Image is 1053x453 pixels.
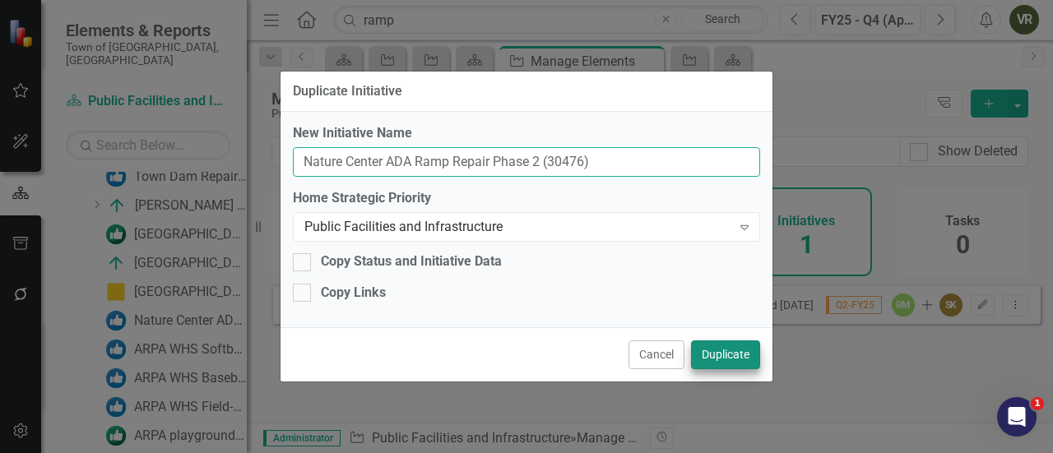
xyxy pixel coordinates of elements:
iframe: Intercom live chat [997,397,1037,437]
div: Copy Status and Initiative Data [321,252,502,271]
span: 1 [1031,397,1044,410]
label: New Initiative Name [293,124,760,143]
label: Home Strategic Priority [293,189,760,208]
button: Duplicate [691,340,760,369]
input: Name [293,147,760,178]
div: Public Facilities and Infrastructure [304,218,731,237]
div: Duplicate Initiative [293,84,402,99]
button: Cancel [629,340,684,369]
div: Copy Links [321,284,386,303]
